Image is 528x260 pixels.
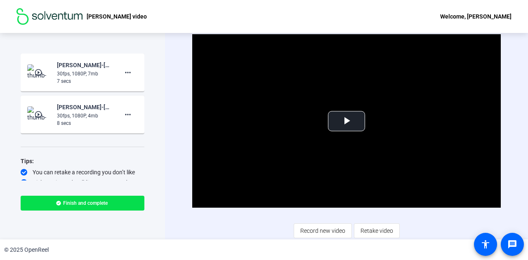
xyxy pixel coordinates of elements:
[57,119,112,127] div: 8 secs
[16,8,82,25] img: OpenReel logo
[34,110,44,119] mat-icon: play_circle_outline
[57,77,112,85] div: 7 secs
[507,239,517,249] mat-icon: message
[294,223,352,238] button: Record new video
[27,106,52,123] img: thumb-nail
[123,68,133,77] mat-icon: more_horiz
[481,239,490,249] mat-icon: accessibility
[57,112,112,119] div: 30fps, 1080P, 4mb
[57,70,112,77] div: 30fps, 1080P, 7mb
[440,12,511,21] div: Welcome, [PERSON_NAME]
[21,178,144,187] div: Pick a quiet and well-lit area to record
[27,64,52,81] img: thumb-nail
[4,246,49,254] div: © 2025 OpenReel
[328,111,365,131] button: Play Video
[300,223,345,239] span: Record new video
[63,200,108,206] span: Finish and complete
[192,34,501,208] div: Video Player
[21,168,144,176] div: You can retake a recording you don’t like
[21,196,144,211] button: Finish and complete
[57,102,112,112] div: [PERSON_NAME]-[PERSON_NAME] video-[PERSON_NAME] video-1755793178717-webcam
[21,156,144,166] div: Tips:
[87,12,147,21] p: [PERSON_NAME] video
[57,60,112,70] div: [PERSON_NAME]-[PERSON_NAME] video-[PERSON_NAME] video-1755793258804-webcam
[354,223,400,238] button: Retake video
[34,68,44,77] mat-icon: play_circle_outline
[123,110,133,119] mat-icon: more_horiz
[361,223,393,239] span: Retake video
